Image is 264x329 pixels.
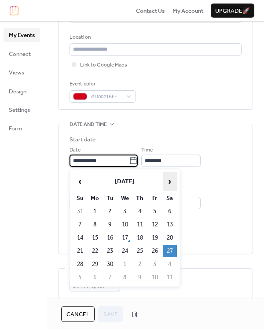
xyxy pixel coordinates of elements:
td: 7 [103,271,117,284]
th: [DATE] [88,172,162,191]
th: Sa [163,192,177,204]
td: 9 [133,271,147,284]
td: 8 [88,218,102,231]
td: 24 [118,245,132,257]
td: 27 [163,245,177,257]
a: Views [4,65,40,79]
a: Form [4,121,40,135]
td: 9 [103,218,117,231]
td: 23 [103,245,117,257]
td: 3 [118,205,132,218]
td: 15 [88,232,102,244]
a: Settings [4,103,40,117]
span: Cancel [66,310,89,319]
span: Date [70,146,81,155]
td: 18 [133,232,147,244]
span: My Events [9,31,35,40]
td: 30 [103,258,117,270]
span: #D0021BFF [91,92,122,101]
th: Tu [103,192,117,204]
span: Views [9,68,24,77]
span: My Account [172,7,203,15]
span: Form [9,124,22,133]
td: 19 [148,232,162,244]
span: Connect [9,50,31,59]
button: Upgrade🚀 [211,4,254,18]
span: Settings [9,106,30,115]
img: logo [10,6,18,15]
td: 2 [133,258,147,270]
td: 29 [88,258,102,270]
div: Start date [70,135,95,144]
td: 21 [73,245,87,257]
td: 22 [88,245,102,257]
td: 8 [118,271,132,284]
td: 28 [73,258,87,270]
td: 6 [163,205,177,218]
td: 11 [133,218,147,231]
td: 20 [163,232,177,244]
button: Cancel [61,306,95,322]
td: 10 [118,218,132,231]
a: My Account [172,6,203,15]
td: 1 [88,205,102,218]
td: 13 [163,218,177,231]
td: 3 [148,258,162,270]
td: 10 [148,271,162,284]
td: 31 [73,205,87,218]
td: 5 [148,205,162,218]
span: Upgrade 🚀 [215,7,250,15]
a: My Events [4,28,40,42]
td: 6 [88,271,102,284]
th: We [118,192,132,204]
td: 11 [163,271,177,284]
a: Design [4,84,40,98]
span: › [163,173,176,190]
span: Link to Google Maps [80,61,127,70]
td: 1 [118,258,132,270]
span: ‹ [73,173,87,190]
td: 26 [148,245,162,257]
td: 7 [73,218,87,231]
div: Location [70,33,240,42]
span: Design [9,87,26,96]
td: 4 [163,258,177,270]
span: Contact Us [136,7,165,15]
td: 16 [103,232,117,244]
td: 12 [148,218,162,231]
div: Event color [70,80,134,89]
span: Time [141,146,153,155]
a: Contact Us [136,6,165,15]
td: 25 [133,245,147,257]
td: 14 [73,232,87,244]
td: 17 [118,232,132,244]
a: Connect [4,47,40,61]
th: Mo [88,192,102,204]
th: Su [73,192,87,204]
td: 5 [73,271,87,284]
th: Fr [148,192,162,204]
th: Th [133,192,147,204]
td: 2 [103,205,117,218]
span: Date and time [70,120,107,129]
td: 4 [133,205,147,218]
